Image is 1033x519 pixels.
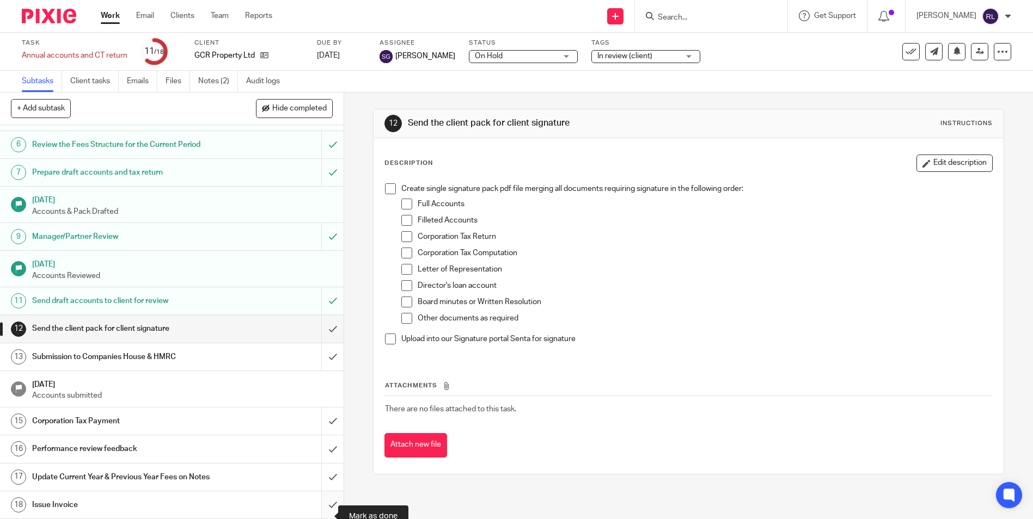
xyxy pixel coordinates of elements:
p: Accounts Reviewed [32,270,333,281]
div: 9 [11,229,26,244]
a: Audit logs [246,71,288,92]
h1: Send draft accounts to client for review [32,293,218,309]
div: 12 [11,322,26,337]
label: Assignee [380,39,455,47]
div: Annual accounts and CT return [22,50,127,61]
h1: Send the client pack for client signature [408,118,712,129]
a: Clients [170,10,194,21]
small: /18 [154,49,164,55]
h1: [DATE] [32,192,333,206]
p: [PERSON_NAME] [916,10,976,21]
label: Status [469,39,578,47]
p: Letter of Representation [418,264,992,275]
a: Subtasks [22,71,62,92]
p: Director's loan account [418,280,992,291]
h1: Manager/Partner Review [32,228,218,245]
p: Board minutes or Written Resolution [418,296,992,307]
a: Notes (2) [198,71,238,92]
a: Client tasks [70,71,119,92]
a: Team [211,10,229,21]
div: 13 [11,349,26,364]
div: 12 [384,115,402,132]
a: Emails [127,71,157,92]
div: 18 [11,497,26,512]
button: + Add subtask [11,99,71,118]
h1: [DATE] [32,256,333,270]
p: Description [384,159,433,168]
p: Filleted Accounts [418,215,992,226]
span: Attachments [385,382,437,388]
div: 11 [144,45,164,58]
h1: Prepare draft accounts and tax return [32,164,218,181]
h1: Send the client pack for client signature [32,320,218,337]
h1: Corporation Tax Payment [32,413,218,429]
p: Upload into our Signature portal Senta for signature [401,333,992,344]
button: Edit description [916,155,993,172]
input: Search [657,13,755,23]
p: Other documents as required [418,313,992,324]
h1: Submission to Companies House & HMRC [32,349,218,365]
span: Hide completed [272,104,327,113]
h1: Performance review feedback [32,441,218,457]
div: 15 [11,413,26,429]
a: Work [101,10,120,21]
h1: Review the Fees Structure for the Current Period [32,137,218,153]
label: Client [194,39,303,47]
span: In review (client) [597,52,652,60]
span: [PERSON_NAME] [395,51,455,61]
div: 11 [11,293,26,308]
p: Full Accounts [418,199,992,209]
p: Corporation Tax Computation [418,248,992,258]
label: Due by [317,39,366,47]
span: Get Support [814,12,856,20]
h1: Update Current Year & Previous Year Fees on Notes [32,469,218,485]
span: On Hold [475,52,503,60]
p: Create single signature pack pdf file merging all documents requiring signature in the following ... [401,183,992,194]
img: svg%3E [982,8,999,25]
img: Pixie [22,9,76,23]
label: Task [22,39,127,47]
p: Accounts & Pack Drafted [32,206,333,217]
label: Tags [591,39,700,47]
p: Corporation Tax Return [418,231,992,242]
span: There are no files attached to this task. [385,405,516,413]
p: Accounts submitted [32,390,333,401]
div: 6 [11,137,26,152]
button: Attach new file [384,433,447,458]
div: 16 [11,441,26,456]
a: Reports [245,10,272,21]
div: 7 [11,165,26,180]
h1: Issue Invoice [32,497,218,513]
div: 17 [11,469,26,485]
img: svg%3E [380,50,393,63]
button: Hide completed [256,99,333,118]
span: [DATE] [317,52,340,59]
h1: [DATE] [32,376,333,390]
a: Email [136,10,154,21]
div: Instructions [940,119,993,128]
p: GCR Property Ltd [194,50,255,61]
a: Files [166,71,190,92]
